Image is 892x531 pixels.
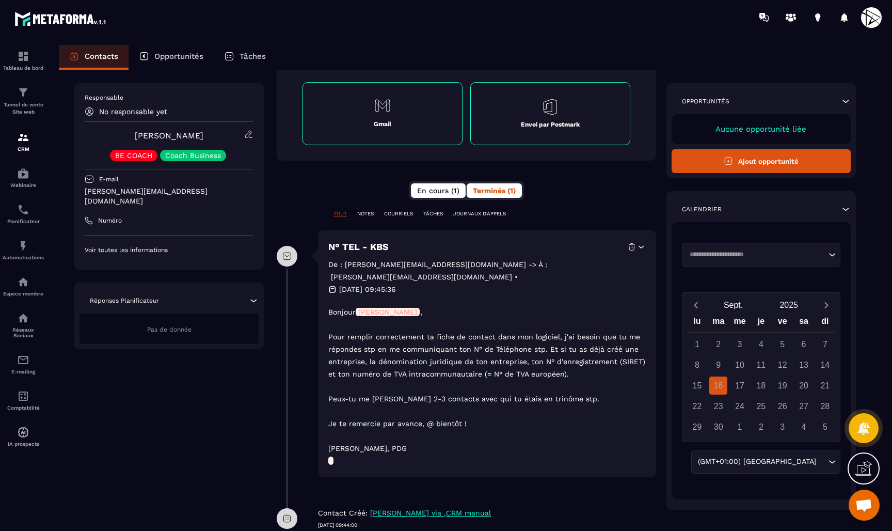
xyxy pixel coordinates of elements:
div: Search for option [682,243,840,267]
div: Ouvrir le chat [849,490,880,521]
a: Tâches [214,45,276,70]
div: Calendar days [687,335,836,436]
div: 12 [773,356,791,374]
p: IA prospects [3,441,44,447]
p: BE COACH [115,152,152,159]
div: 27 [795,397,813,415]
p: CRM [3,146,44,152]
p: Comptabilité [3,405,44,411]
div: 1 [731,418,749,436]
p: Envoi par Postmark [521,120,580,129]
img: formation [17,50,29,63]
div: 17 [731,377,749,395]
button: En cours (1) [411,183,466,198]
p: Bonjour , [328,306,646,318]
p: [DATE] 09:45:36 [339,283,396,295]
span: [PERSON_NAME] [356,308,420,316]
img: email [17,354,29,366]
div: di [815,314,836,332]
div: 18 [752,377,770,395]
a: Contacts [59,45,129,70]
p: Automatisations [3,255,44,260]
div: 25 [752,397,770,415]
img: formation [17,131,29,144]
a: automationsautomationsWebinaire [3,160,44,196]
a: accountantaccountantComptabilité [3,382,44,418]
p: Peux-tu me [PERSON_NAME] 2-3 contacts avec qui tu étais en trinôme stp. [328,393,646,405]
div: 11 [752,356,770,374]
div: 22 [688,397,706,415]
div: 26 [773,397,791,415]
div: 3 [731,335,749,353]
p: Gmail [374,120,391,128]
button: Open months overlay [706,296,761,314]
button: Previous month [687,298,706,312]
p: COURRIELS [384,210,413,217]
div: 5 [773,335,791,353]
p: N° TEL - KBS [328,241,389,253]
div: 21 [816,377,834,395]
div: ma [708,314,729,332]
a: Opportunités [129,45,214,70]
p: TÂCHES [423,210,443,217]
p: NOTES [357,210,374,217]
img: social-network [17,312,29,324]
div: 23 [709,397,727,415]
div: 14 [816,356,834,374]
p: Calendrier [682,205,722,213]
a: [PERSON_NAME] [135,131,203,140]
span: [PERSON_NAME][EMAIL_ADDRESS][DOMAIN_NAME] [331,271,512,283]
div: 15 [688,377,706,395]
div: 2 [752,418,770,436]
div: 6 [795,335,813,353]
img: logo [14,9,107,28]
img: automations [17,240,29,252]
button: Ajout opportunité [672,149,851,173]
p: Opportunités [682,97,729,105]
div: 30 [709,418,727,436]
img: automations [17,167,29,180]
div: 29 [688,418,706,436]
p: E-mail [99,175,119,183]
p: [PERSON_NAME] via ,CRM manual [370,508,491,518]
p: Contacts [85,52,118,61]
span: En cours (1) [417,186,459,195]
p: Opportunités [154,52,203,61]
p: Contact Créé: [318,508,368,518]
div: 13 [795,356,813,374]
p: Tâches [240,52,266,61]
p: TOUT [333,210,347,217]
p: Réseaux Sociaux [3,327,44,338]
div: Calendar wrapper [687,314,836,436]
input: Search for option [686,249,826,260]
p: Réponses Planificateur [90,296,159,305]
p: Tunnel de vente Site web [3,101,44,116]
input: Search for option [818,456,826,467]
div: 5 [816,418,834,436]
p: Je te remercie par avance, @ bientôt ! [328,417,646,430]
p: Planificateur [3,218,44,224]
p: Webinaire [3,182,44,188]
p: De : [PERSON_NAME][EMAIL_ADDRESS][DOMAIN_NAME] -> À : • [328,258,643,283]
span: (GMT+01:00) [GEOGRAPHIC_DATA] [695,456,818,467]
div: 1 [688,335,706,353]
div: 9 [709,356,727,374]
a: formationformationCRM [3,123,44,160]
p: JOURNAUX D'APPELS [453,210,506,217]
button: Next month [817,298,836,312]
p: [PERSON_NAME][EMAIL_ADDRESS][DOMAIN_NAME] [85,186,253,206]
div: lu [687,314,708,332]
div: Search for option [691,450,840,474]
button: Terminés (1) [467,183,522,198]
a: schedulerschedulerPlanificateur [3,196,44,232]
div: 16 [709,377,727,395]
div: me [729,314,750,332]
div: 4 [752,335,770,353]
img: automations [17,276,29,288]
img: automations [17,426,29,439]
img: formation [17,86,29,99]
a: automationsautomationsEspace membre [3,268,44,304]
p: Aucune opportunité liée [682,124,840,134]
p: Voir toutes les informations [85,246,253,254]
p: Responsable [85,93,253,102]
